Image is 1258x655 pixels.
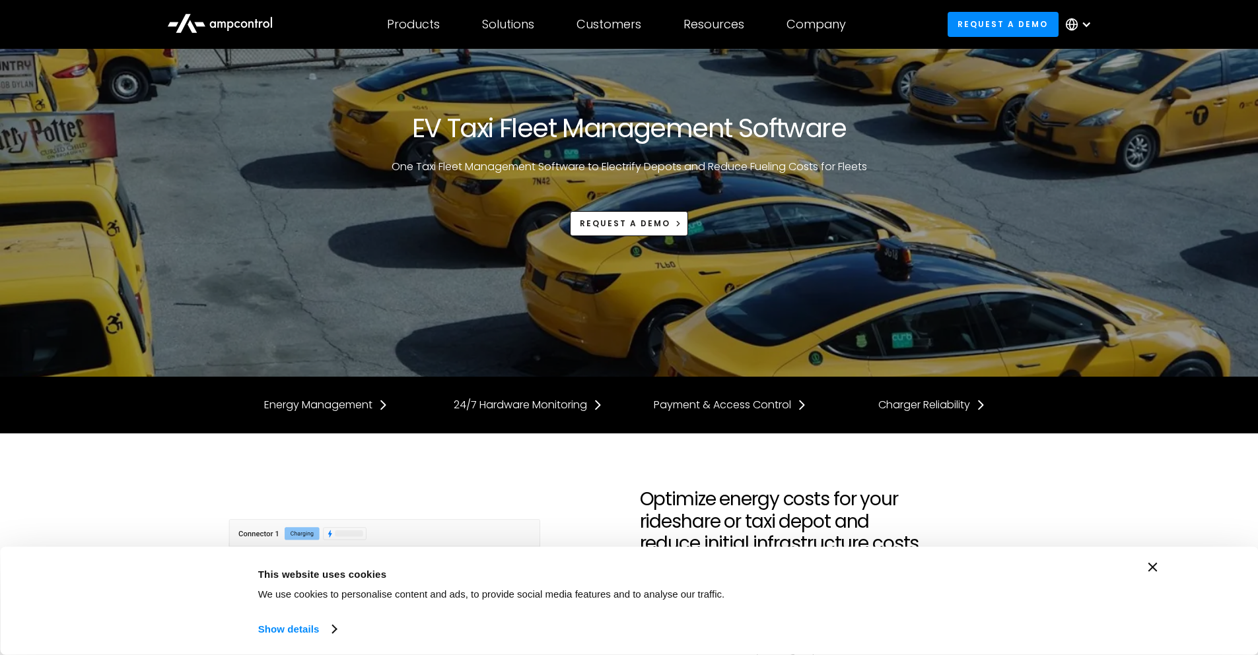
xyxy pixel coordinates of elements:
button: Okay [935,563,1124,601]
div: Resources [683,17,744,32]
div: Products [387,17,440,32]
div: This website uses cookies [258,566,905,582]
a: Request a demo [948,12,1059,36]
div: Solutions [482,17,534,32]
div: 24/7 Hardware Monitoring [454,398,587,412]
h1: EV Taxi Fleet Management Software [412,112,846,144]
h2: Optimize energy costs for your rideshare or taxi depot and reduce initial infrastructure costs [640,488,953,555]
a: Show details [258,619,336,639]
div: Energy Management [264,398,372,412]
div: Payment & Access Control [654,398,791,412]
div: Company [786,17,846,32]
a: Payment & Access Control [654,398,807,412]
span: REQUEST A DEMO [580,218,670,229]
span: We use cookies to personalise content and ads, to provide social media features and to analyse ou... [258,588,725,600]
div: Customers [577,17,641,32]
a: Energy Management [264,398,388,412]
a: REQUEST A DEMO [570,211,689,235]
button: Close banner [1148,563,1158,572]
div: Charger Reliability [878,398,970,412]
a: Charger Reliability [878,398,986,412]
a: 24/7 Hardware Monitoring [454,398,603,412]
p: One Taxi Fleet Management Software to Electrify Depots and Reduce Fueling Costs for Fleets [388,160,870,174]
